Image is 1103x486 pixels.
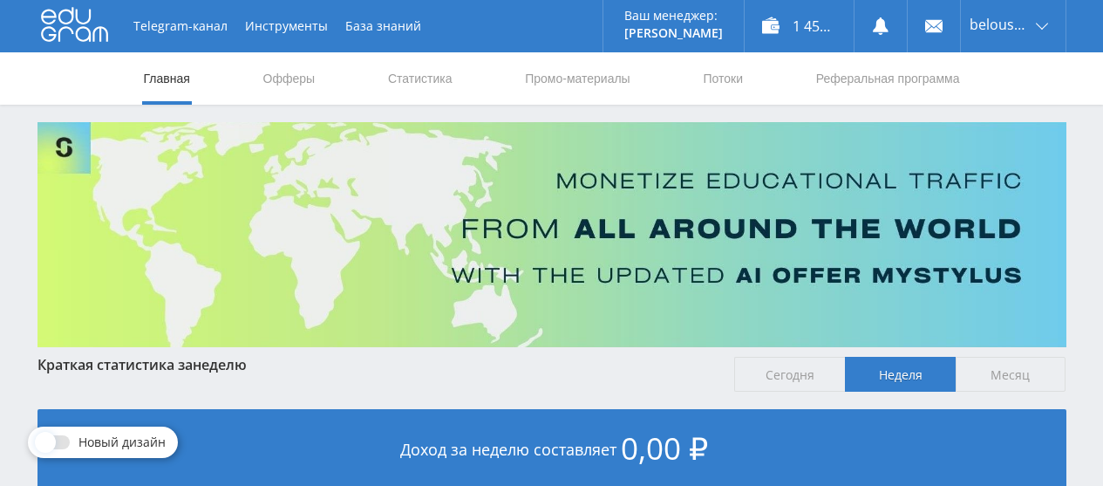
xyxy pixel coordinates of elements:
[386,52,454,105] a: Статистика
[523,52,631,105] a: Промо-материалы
[624,26,723,40] p: [PERSON_NAME]
[970,17,1031,31] span: belousova1964
[734,357,845,392] span: Сегодня
[621,428,708,469] span: 0,00 ₽
[814,52,962,105] a: Реферальная программа
[701,52,745,105] a: Потоки
[262,52,317,105] a: Офферы
[142,52,192,105] a: Главная
[37,122,1066,347] img: Banner
[193,355,247,374] span: неделю
[78,435,166,449] span: Новый дизайн
[624,9,723,23] p: Ваш менеджер:
[956,357,1066,392] span: Месяц
[37,357,718,373] div: Краткая статистика за
[845,357,956,392] span: Неделя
